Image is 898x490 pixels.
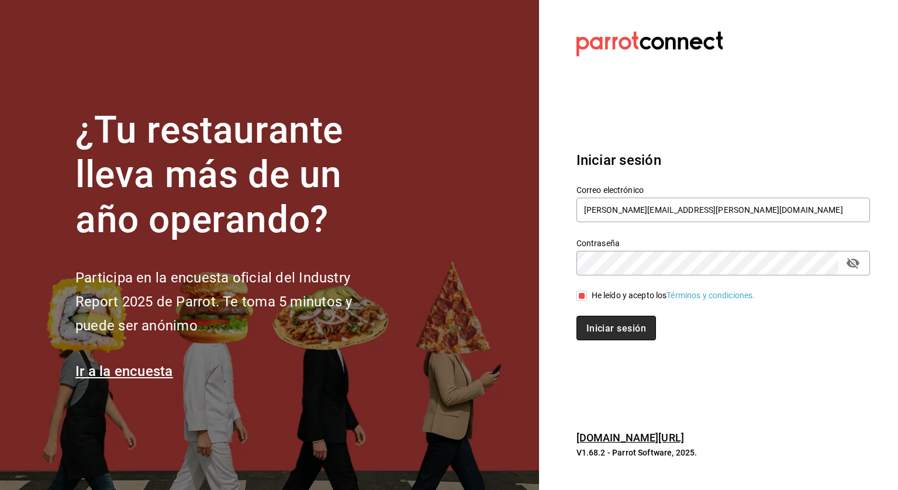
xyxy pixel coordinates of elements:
[576,316,656,340] button: Iniciar sesión
[576,448,697,457] font: V1.68.2 - Parrot Software, 2025.
[666,291,755,300] a: Términos y condiciones.
[75,270,352,334] font: Participa en la encuesta oficial del Industry Report 2025 de Parrot. Te toma 5 minutos y puede se...
[576,198,870,222] input: Ingresa tu correo electrónico
[576,185,644,194] font: Correo electrónico
[592,291,667,300] font: He leído y acepto los
[75,363,173,379] a: Ir a la encuesta
[576,152,661,168] font: Iniciar sesión
[586,323,646,334] font: Iniciar sesión
[75,108,343,242] font: ¿Tu restaurante lleva más de un año operando?
[576,432,684,444] a: [DOMAIN_NAME][URL]
[576,238,620,247] font: Contraseña
[843,253,863,273] button: campo de contraseña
